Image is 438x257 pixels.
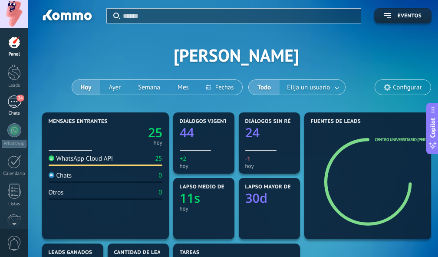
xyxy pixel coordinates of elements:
[180,190,200,207] text: 11s
[374,8,431,23] button: Eventos
[129,80,169,95] button: Semana
[72,80,100,95] button: Hoy
[49,119,108,125] span: Mensajes entrantes
[245,163,293,169] div: hoy
[49,188,64,197] div: Otros
[169,80,198,95] button: Mes
[180,124,194,141] text: 44
[100,80,129,95] button: Ayer
[245,190,267,207] text: 30d
[280,80,345,95] button: Elija un usuario
[180,205,228,212] div: hoy
[311,119,361,125] span: Fuentes de leads
[245,119,306,125] span: Diálogos sin réplica
[49,155,113,163] div: WhatsApp Cloud API
[114,250,192,256] span: Cantidad de leads activos
[155,155,162,163] div: 25
[393,84,422,91] span: Configurar
[285,82,332,93] span: Elija un usuario
[245,155,250,162] text: -1
[16,95,24,102] span: 24
[249,80,280,95] button: Todo
[180,250,200,256] span: Tareas
[158,188,162,197] div: 0
[398,13,422,19] span: Eventos
[180,163,228,169] div: hoy
[245,184,314,190] span: Lapso mayor de réplica
[2,52,27,57] div: Panel
[49,172,54,178] img: Chats
[158,171,162,180] div: 0
[198,80,242,95] button: Fechas
[2,171,27,177] div: Calendario
[180,155,186,162] text: +2
[2,140,26,148] div: WhatsApp
[2,83,27,89] div: Leads
[49,171,72,180] div: Chats
[49,155,54,161] img: WhatsApp Cloud API
[180,119,234,125] span: Diálogos vigentes
[245,190,293,207] a: 30d
[49,250,92,256] span: Leads ganados
[2,111,27,116] div: Chats
[105,124,162,141] a: 25
[180,184,248,190] span: Lapso medio de réplica
[154,141,162,145] div: hoy
[245,124,260,141] text: 24
[2,201,27,207] div: Listas
[428,118,437,138] span: Copilot
[148,124,162,141] text: 25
